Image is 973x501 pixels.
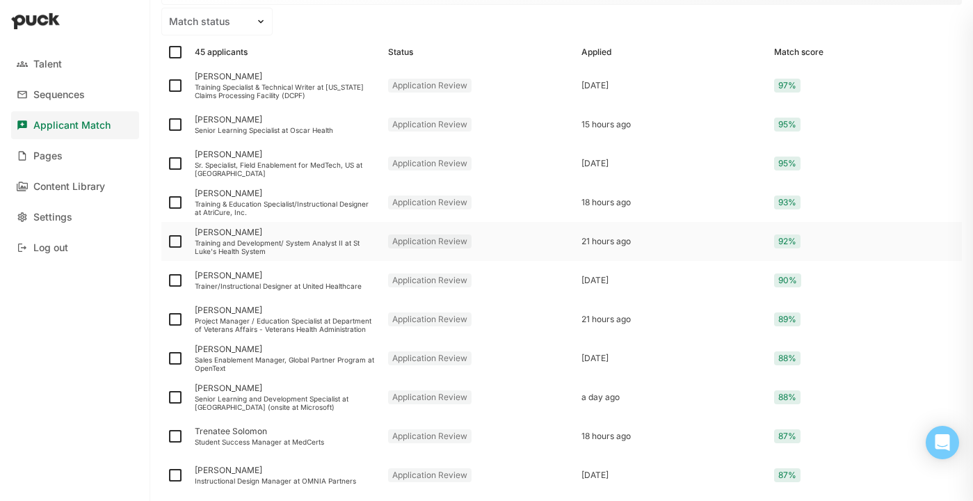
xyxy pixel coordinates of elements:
[774,429,801,443] div: 87%
[581,47,611,57] div: Applied
[581,431,764,441] div: 18 hours ago
[33,181,105,193] div: Content Library
[33,242,68,254] div: Log out
[388,118,472,132] div: Application Review
[11,203,139,231] a: Settings
[774,234,801,248] div: 92%
[581,237,764,246] div: 21 hours ago
[581,470,764,480] div: [DATE]
[774,157,801,170] div: 95%
[11,50,139,78] a: Talent
[195,271,377,280] div: [PERSON_NAME]
[388,312,472,326] div: Application Review
[195,356,377,372] div: Sales Enablement Manager, Global Partner Program at OpenText
[581,120,764,129] div: 15 hours ago
[195,161,377,177] div: Sr. Specialist, Field Enablement for MedTech, US at [GEOGRAPHIC_DATA]
[388,196,472,209] div: Application Review
[388,273,472,287] div: Application Review
[195,239,377,255] div: Training and Development/ System Analyst II at St Luke's Health System
[195,47,248,57] div: 45 applicants
[195,228,377,237] div: [PERSON_NAME]
[195,83,377,100] div: Training Specialist & Technical Writer at [US_STATE] Claims Processing Facility (DCPF)
[388,390,472,404] div: Application Review
[195,427,377,436] div: Trenatee Solomon
[33,58,62,70] div: Talent
[581,159,764,168] div: [DATE]
[388,429,472,443] div: Application Review
[195,115,377,125] div: [PERSON_NAME]
[11,81,139,109] a: Sequences
[581,276,764,285] div: [DATE]
[774,118,801,132] div: 95%
[195,466,377,475] div: [PERSON_NAME]
[581,315,764,324] div: 21 hours ago
[388,47,413,57] div: Status
[195,395,377,411] div: Senior Learning and Development Specialist at [GEOGRAPHIC_DATA] (onsite at Microsoft)
[195,72,377,81] div: [PERSON_NAME]
[195,200,377,216] div: Training & Education Specialist/Instructional Designer at AtriCure, Inc.
[388,234,472,248] div: Application Review
[581,198,764,207] div: 18 hours ago
[774,390,801,404] div: 88%
[774,468,801,482] div: 87%
[11,173,139,200] a: Content Library
[195,189,377,198] div: [PERSON_NAME]
[195,150,377,159] div: [PERSON_NAME]
[774,79,801,93] div: 97%
[774,273,801,287] div: 90%
[774,196,801,209] div: 93%
[11,142,139,170] a: Pages
[195,383,377,393] div: [PERSON_NAME]
[581,392,764,402] div: a day ago
[195,317,377,333] div: Project Manager / Education Specialist at Department of Veterans Affairs - Veterans Health Admini...
[33,212,72,223] div: Settings
[388,351,472,365] div: Application Review
[195,282,377,290] div: Trainer/Instructional Designer at United Healthcare
[388,157,472,170] div: Application Review
[11,111,139,139] a: Applicant Match
[774,351,801,365] div: 88%
[195,305,377,315] div: [PERSON_NAME]
[33,89,85,101] div: Sequences
[926,426,959,459] div: Open Intercom Messenger
[581,353,764,363] div: [DATE]
[774,312,801,326] div: 89%
[388,468,472,482] div: Application Review
[195,344,377,354] div: [PERSON_NAME]
[33,150,63,162] div: Pages
[195,477,377,485] div: Instructional Design Manager at OMNIA Partners
[774,47,823,57] div: Match score
[195,438,377,446] div: Student Success Manager at MedCerts
[388,79,472,93] div: Application Review
[581,81,764,90] div: [DATE]
[33,120,111,132] div: Applicant Match
[195,126,377,134] div: Senior Learning Specialist at Oscar Health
